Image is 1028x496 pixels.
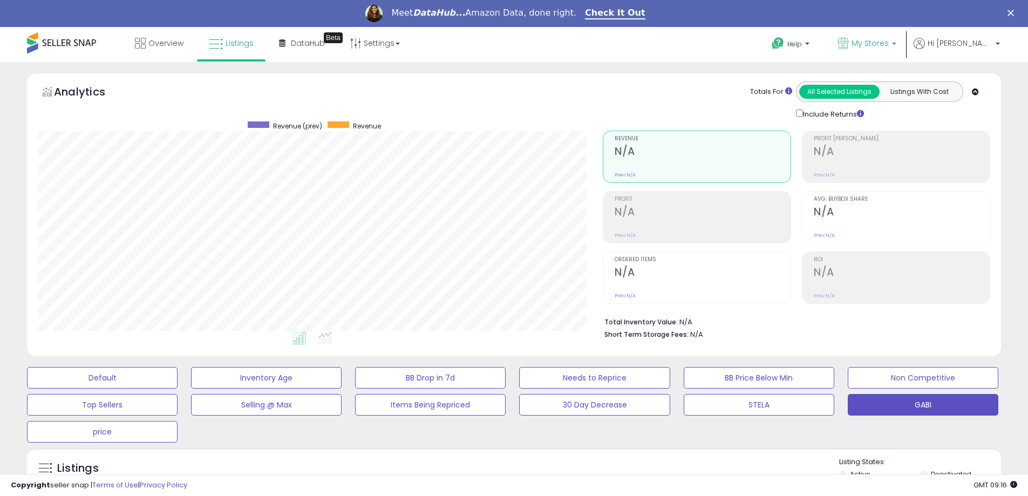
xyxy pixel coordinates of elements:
[27,367,178,389] button: Default
[604,330,689,339] b: Short Term Storage Fees:
[788,107,877,120] div: Include Returns
[615,232,636,239] small: Prev: N/A
[27,394,178,416] button: Top Sellers
[615,266,791,281] h2: N/A
[604,317,678,327] b: Total Inventory Value:
[799,85,880,99] button: All Selected Listings
[814,257,990,263] span: ROI
[11,480,187,491] div: seller snap | |
[11,480,50,490] strong: Copyright
[57,461,99,476] h5: Listings
[814,145,990,160] h2: N/A
[684,394,834,416] button: STELA
[271,27,333,59] a: DataHub
[814,196,990,202] span: Avg. Buybox Share
[27,421,178,443] button: price
[291,38,325,49] span: DataHub
[771,37,785,50] i: Get Help
[615,293,636,299] small: Prev: N/A
[814,172,835,178] small: Prev: N/A
[850,470,870,479] label: Active
[839,457,1001,467] p: Listing States:
[615,172,636,178] small: Prev: N/A
[973,480,1017,490] span: 2025-08-18 09:16 GMT
[879,85,959,99] button: Listings With Cost
[273,121,322,131] span: Revenue (prev)
[829,27,904,62] a: My Stores
[848,367,998,389] button: Non Competitive
[191,394,342,416] button: Selling @ Max
[615,145,791,160] h2: N/A
[604,315,982,328] li: N/A
[342,27,408,59] a: Settings
[814,266,990,281] h2: N/A
[763,29,820,62] a: Help
[684,367,834,389] button: BB Price Below Min
[191,367,342,389] button: Inventory Age
[848,394,998,416] button: GABI
[391,8,576,18] div: Meet Amazon Data, done right.
[127,27,192,59] a: Overview
[140,480,187,490] a: Privacy Policy
[852,38,889,49] span: My Stores
[226,38,254,49] span: Listings
[54,84,126,102] h5: Analytics
[814,232,835,239] small: Prev: N/A
[519,367,670,389] button: Needs to Reprice
[690,329,703,339] span: N/A
[365,5,383,22] img: Profile image for Georgie
[585,8,645,19] a: Check It Out
[148,38,183,49] span: Overview
[615,257,791,263] span: Ordered Items
[92,480,138,490] a: Terms of Use
[750,87,792,97] div: Totals For
[355,394,506,416] button: Items Being Repriced
[355,367,506,389] button: BB Drop in 7d
[615,196,791,202] span: Profit
[615,206,791,220] h2: N/A
[814,293,835,299] small: Prev: N/A
[413,8,465,18] i: DataHub...
[1007,10,1018,16] div: Close
[519,394,670,416] button: 30 Day Decrease
[201,27,262,59] a: Listings
[931,470,971,479] label: Deactivated
[814,136,990,142] span: Profit [PERSON_NAME]
[787,39,802,49] span: Help
[928,38,992,49] span: Hi [PERSON_NAME]
[324,32,343,43] div: Tooltip anchor
[353,121,381,131] span: Revenue
[814,206,990,220] h2: N/A
[914,38,1000,62] a: Hi [PERSON_NAME]
[615,136,791,142] span: Revenue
